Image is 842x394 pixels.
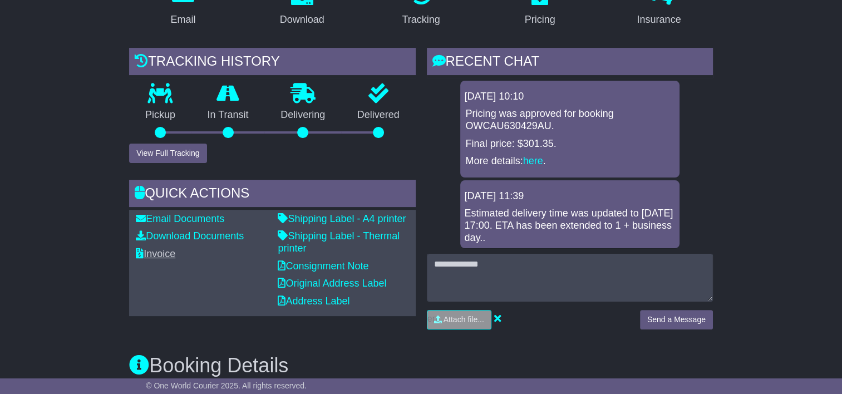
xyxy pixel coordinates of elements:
[278,278,386,289] a: Original Address Label
[191,109,265,121] p: In Transit
[129,109,191,121] p: Pickup
[129,144,206,163] button: View Full Tracking
[129,180,415,210] div: Quick Actions
[525,12,555,27] div: Pricing
[466,138,674,150] p: Final price: $301.35.
[427,48,713,78] div: RECENT CHAT
[136,230,244,242] a: Download Documents
[465,208,675,244] div: Estimated delivery time was updated to [DATE] 17:00. ETA has been extended to 1 + business day..
[136,213,224,224] a: Email Documents
[136,248,175,259] a: Invoice
[278,260,368,272] a: Consignment Note
[466,108,674,132] p: Pricing was approved for booking OWCAU630429AU.
[264,109,341,121] p: Delivering
[523,155,543,166] a: here
[171,12,196,27] div: Email
[465,190,675,203] div: [DATE] 11:39
[278,230,400,254] a: Shipping Label - Thermal printer
[129,48,415,78] div: Tracking history
[280,12,324,27] div: Download
[146,381,307,390] span: © One World Courier 2025. All rights reserved.
[402,12,440,27] div: Tracking
[341,109,416,121] p: Delivered
[129,354,713,377] h3: Booking Details
[465,91,675,103] div: [DATE] 10:10
[466,155,674,168] p: More details: .
[278,295,349,307] a: Address Label
[637,12,681,27] div: Insurance
[278,213,406,224] a: Shipping Label - A4 printer
[640,310,713,329] button: Send a Message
